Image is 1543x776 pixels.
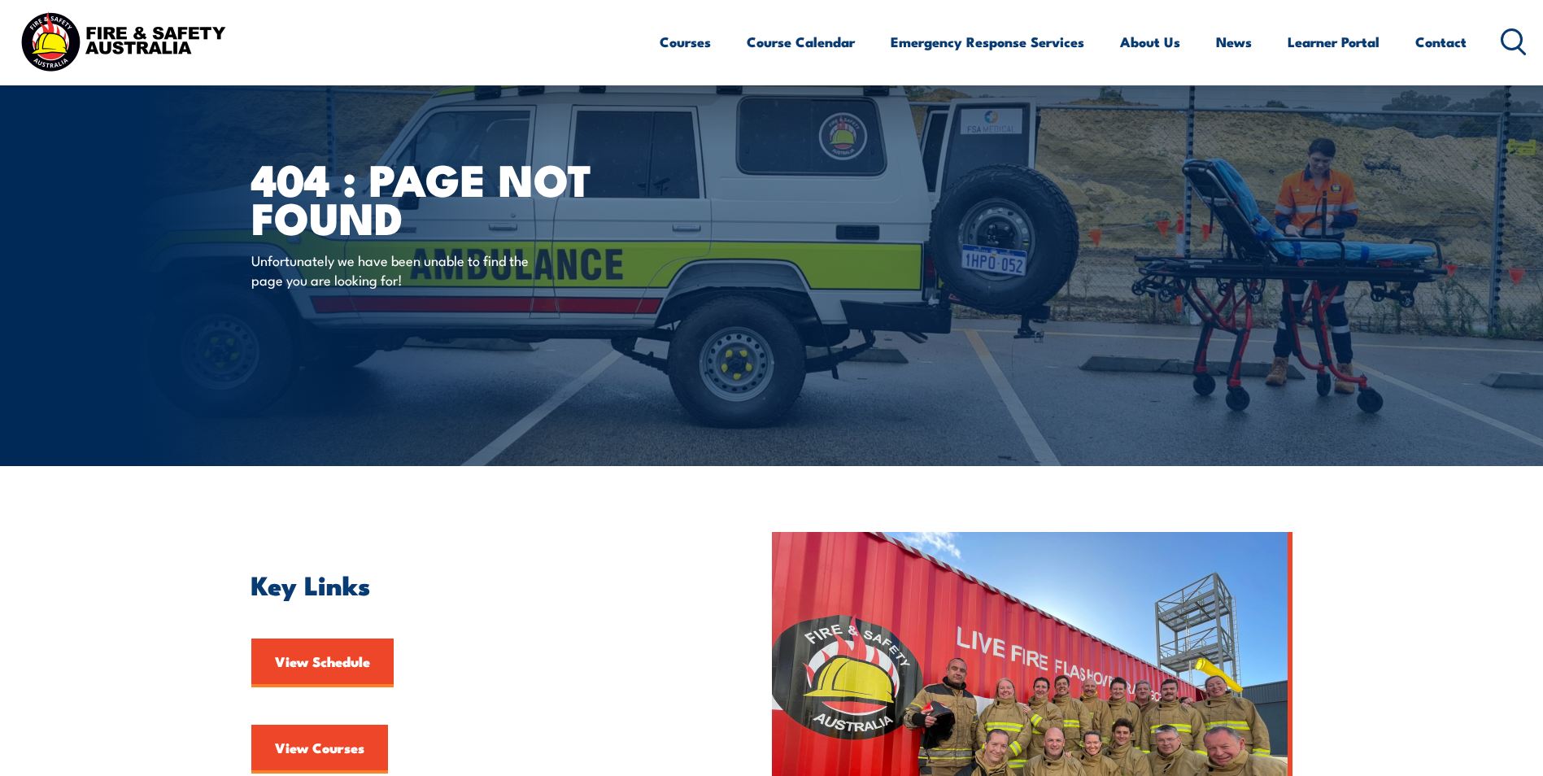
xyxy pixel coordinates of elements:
a: Learner Portal [1288,20,1380,63]
h1: 404 : Page Not Found [251,159,653,235]
a: Emergency Response Services [891,20,1084,63]
a: Courses [660,20,711,63]
h2: Key Links [251,573,697,595]
a: View Courses [251,725,388,774]
p: Unfortunately we have been unable to find the page you are looking for! [251,251,548,289]
a: Contact [1415,20,1467,63]
a: News [1216,20,1252,63]
a: Course Calendar [747,20,855,63]
a: View Schedule [251,639,394,687]
a: About Us [1120,20,1180,63]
